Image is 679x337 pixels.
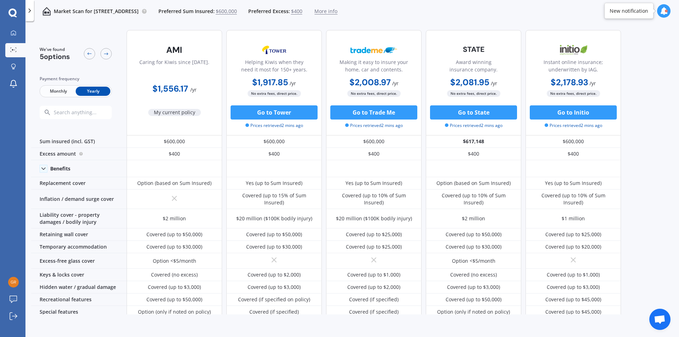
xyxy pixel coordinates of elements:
[437,308,510,315] div: Option (only if noted on policy)
[245,122,303,129] span: Prices retrieved 2 mins ago
[446,231,501,238] div: Covered (up to $50,000)
[349,296,399,303] div: Covered (if specified)
[347,271,400,278] div: Covered (up to $1,000)
[545,231,601,238] div: Covered (up to $25,000)
[610,7,648,14] div: New notification
[40,46,70,53] span: We've found
[447,90,500,97] span: No extra fees, direct price.
[326,148,422,160] div: $400
[531,192,616,206] div: Covered (up to 10% of Sum Insured)
[350,41,397,59] img: Trademe.webp
[545,243,601,250] div: Covered (up to $20,000)
[430,105,517,120] button: Go to State
[545,180,602,187] div: Yes (up to Sum Insured)
[326,135,422,148] div: $600,000
[127,135,222,148] div: $600,000
[238,296,310,303] div: Covered (if specified on policy)
[551,77,588,88] b: $2,178.93
[31,281,127,294] div: Hidden water / gradual damage
[432,58,515,76] div: Award winning insurance company.
[349,308,399,315] div: Covered (if specified)
[190,86,197,93] span: / yr
[246,243,302,250] div: Covered (up to $30,000)
[31,253,127,269] div: Excess-free glass cover
[151,41,198,59] img: AMI-text-1.webp
[450,41,497,58] img: State-text-1.webp
[148,109,201,116] span: My current policy
[252,77,288,88] b: $1,917.85
[139,58,209,76] div: Caring for Kiwis since [DATE].
[153,257,196,265] div: Option <$5/month
[330,105,417,120] button: Go to Trade Me
[158,8,215,15] span: Preferred Sum Insured:
[231,105,318,120] button: Go to Tower
[450,271,497,278] div: Covered (no excess)
[216,8,237,15] span: $600,000
[547,284,600,291] div: Covered (up to $3,000)
[349,77,391,88] b: $2,008.97
[392,80,399,87] span: / yr
[436,180,511,187] div: Option (based on Sum Insured)
[232,58,316,76] div: Helping Kiwis when they need it most for 150+ years.
[236,215,312,222] div: $20 million ($100K bodily injury)
[146,243,202,250] div: Covered (up to $30,000)
[163,215,186,222] div: $2 million
[291,8,302,15] span: $400
[248,271,301,278] div: Covered (up to $2,000)
[550,41,597,59] img: Initio.webp
[226,148,322,160] div: $400
[54,8,139,15] p: Market Scan for [STREET_ADDRESS]
[431,192,516,206] div: Covered (up to 10% of Sum Insured)
[547,90,600,97] span: No extra fees, direct price.
[31,177,127,190] div: Replacement cover
[346,231,402,238] div: Covered (up to $25,000)
[446,243,501,250] div: Covered (up to $30,000)
[53,109,126,116] input: Search anything...
[40,52,70,61] span: 5 options
[248,8,290,15] span: Preferred Excess:
[545,122,602,129] span: Prices retrieved 2 mins ago
[649,309,671,330] div: Open chat
[146,231,202,238] div: Covered (up to $50,000)
[42,7,51,16] img: home-and-contents.b802091223b8502ef2dd.svg
[40,75,112,82] div: Payment frequency
[248,90,301,97] span: No extra fees, direct price.
[347,284,400,291] div: Covered (up to $2,000)
[314,8,337,15] span: More info
[248,284,301,291] div: Covered (up to $3,000)
[31,294,127,306] div: Recreational features
[426,148,521,160] div: $400
[450,77,489,88] b: $2,081.95
[545,296,601,303] div: Covered (up to $45,000)
[532,58,615,76] div: Instant online insurance; underwritten by IAG.
[446,296,501,303] div: Covered (up to $50,000)
[346,180,402,187] div: Yes (up to Sum Insured)
[331,192,416,206] div: Covered (up to 10% of Sum Insured)
[346,243,402,250] div: Covered (up to $25,000)
[31,306,127,318] div: Special features
[232,192,317,206] div: Covered (up to 15% of Sum Insured)
[347,90,401,97] span: No extra fees, direct price.
[452,257,495,265] div: Option <$5/month
[138,308,211,315] div: Option (only if noted on policy)
[8,277,19,287] img: 773035304b14086cc7d1a0df5fc237c9
[127,148,222,160] div: $400
[226,135,322,148] div: $600,000
[547,271,600,278] div: Covered (up to $1,000)
[249,308,299,315] div: Covered (if specified)
[76,87,110,96] span: Yearly
[445,122,503,129] span: Prices retrieved 2 mins ago
[146,296,202,303] div: Covered (up to $50,000)
[31,241,127,253] div: Temporary accommodation
[336,215,412,222] div: $20 million ($100K bodily injury)
[152,83,188,94] b: $1,556.17
[246,231,302,238] div: Covered (up to $50,000)
[447,284,500,291] div: Covered (up to $3,000)
[545,308,601,315] div: Covered (up to $45,000)
[31,228,127,241] div: Retaining wall cover
[151,271,198,278] div: Covered (no excess)
[41,87,76,96] span: Monthly
[332,58,416,76] div: Making it easy to insure your home, car and contents.
[426,135,521,148] div: $617,148
[590,80,596,87] span: / yr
